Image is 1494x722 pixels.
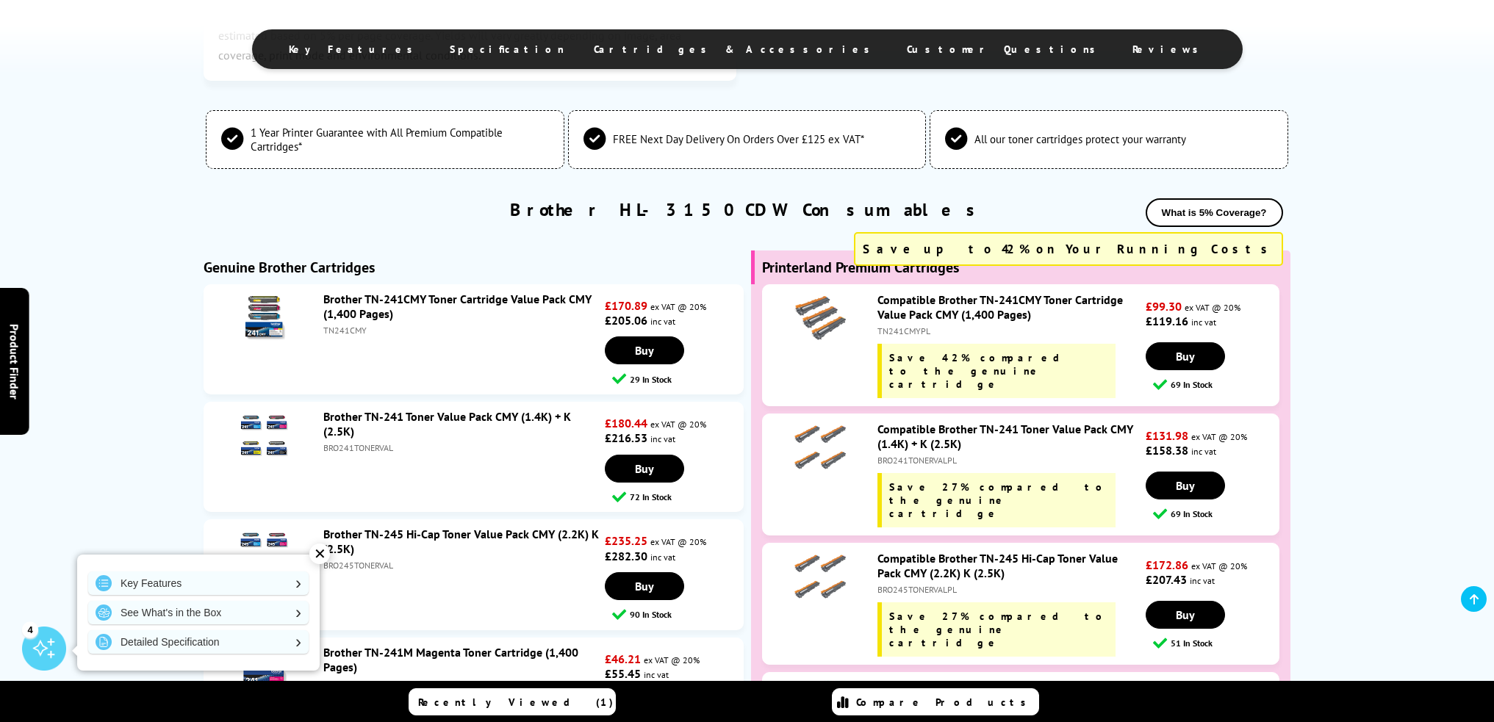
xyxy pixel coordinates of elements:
strong: £46.21 [605,651,641,666]
span: Compare Products [856,696,1034,709]
span: Buy [1176,607,1195,622]
div: 29 In Stock [612,372,744,386]
span: Save 27% compared to the genuine cartridge [889,610,1108,649]
a: Compatible Brother TN-241C Cyan Toner Cartridge (1,400 Pages) [877,680,1133,710]
span: ex VAT @ 20% [1185,302,1240,313]
span: ex VAT @ 20% [650,536,706,547]
div: 51 In Stock [1153,636,1279,650]
a: Detailed Specification [88,630,309,654]
span: inc vat [650,316,675,327]
span: Reviews [1132,43,1206,56]
span: Buy [1176,349,1195,364]
span: inc vat [1191,317,1216,328]
div: 72 In Stock [612,490,744,504]
a: Brother TN-245 Hi-Cap Toner Value Pack CMY (2.2K) K (2.5K) [323,527,599,556]
div: TN241CMYPL [877,325,1142,336]
span: Recently Viewed (1) [418,696,614,709]
img: Brother TN-241CMY Toner Cartridge Value Pack CMY (1,400 Pages) [238,292,290,343]
div: 90 In Stock [612,607,744,621]
span: ex VAT @ 20% [1191,560,1247,571]
span: FREE Next Day Delivery On Orders Over £125 ex VAT* [613,132,864,146]
img: Compatible Brother TN-245 Hi-Cap Toner Value Pack CMY (2.2K) K (2.5K) [794,551,846,602]
a: Compatible Brother TN-241 Toner Value Pack CMY (1.4K) + K (2.5K) [877,422,1133,451]
div: Save up to 42% on Your Running Costs [854,232,1283,266]
strong: £180.44 [605,416,647,430]
span: Save 27% compared to the genuine cartridge [889,480,1108,520]
strong: £119.16 [1146,314,1188,328]
button: What is 5% Coverage? [1146,198,1283,227]
strong: £282.30 [605,549,647,563]
span: Product Finder [7,323,22,399]
div: ✕ [309,544,330,564]
span: inc vat [1191,446,1216,457]
span: ex VAT @ 20% [650,301,706,312]
div: BRO241TONERVAL [323,442,601,453]
strong: £99.30 [1146,299,1182,314]
strong: £158.38 [1146,443,1188,458]
img: Compatible Brother TN-241CMY Toner Cartridge Value Pack CMY (1,400 Pages) [794,292,846,344]
b: Printerland Premium Cartridges [762,258,959,277]
a: Key Features [88,571,309,595]
strong: £172.86 [1146,557,1188,572]
a: Brother TN-241M Magenta Toner Cartridge (1,400 Pages) [323,645,578,674]
a: Compare Products [832,688,1039,715]
a: Brother TN-241CMY Toner Cartridge Value Pack CMY (1,400 Pages) [323,292,592,321]
div: BRO245TONERVALPL [877,584,1142,595]
span: Buy [635,343,654,358]
span: ex VAT @ 20% [650,419,706,430]
img: Compatible Brother TN-241 Toner Value Pack CMY (1.4K) + K (2.5K) [794,422,846,473]
b: Genuine Brother Cartridges [204,258,375,277]
strong: £235.25 [605,533,647,548]
a: Brother TN-241 Toner Value Pack CMY (1.4K) + K (2.5K) [323,409,571,438]
span: Cartridges & Accessories [594,43,877,56]
a: Recently Viewed (1) [409,688,616,715]
div: TN241CMY [323,325,601,336]
img: Brother TN-241 Toner Value Pack CMY (1.4K) + K (2.5K) [238,409,290,461]
span: All our toner cartridges protect your warranty [974,132,1186,146]
div: BRO245TONERVAL [323,560,601,571]
a: Compatible Brother TN-245 Hi-Cap Toner Value Pack CMY (2.2K) K (2.5K) [877,551,1118,580]
span: inc vat [1190,575,1215,586]
h2: Brother HL-3150CDW Consumables [510,198,984,221]
div: 69 In Stock [1153,378,1279,391]
div: 69 In Stock [1153,507,1279,521]
a: Compatible Brother TN-241CMY Toner Cartridge Value Pack CMY (1,400 Pages) [877,292,1123,322]
span: inc vat [650,552,675,563]
span: inc vat [644,669,669,680]
span: Customer Questions [907,43,1103,56]
strong: £131.98 [1146,428,1188,443]
span: inc vat [650,433,675,444]
strong: £205.06 [605,313,647,328]
span: Key Features [289,43,420,56]
span: ex VAT @ 20% [1191,431,1247,442]
div: BRO241TONERVALPL [877,455,1142,466]
strong: £55.45 [605,666,641,681]
span: 1 Year Printer Guarantee with All Premium Compatible Cartridges* [251,126,549,154]
a: See What's in the Box [88,601,309,624]
span: Buy [1176,478,1195,493]
strong: £216.53 [605,430,647,445]
div: 4 [22,621,38,638]
span: Buy [635,579,654,593]
img: Brother TN-245 Hi-Cap Toner Value Pack CMY (2.2K) K (2.5K) [238,527,290,578]
span: Buy [635,461,654,476]
span: Save 42% compared to the genuine cartridge [889,351,1074,391]
strong: £207.43 [1146,572,1187,587]
span: ex VAT @ 20% [644,654,700,665]
strong: £170.89 [605,298,647,313]
span: Specification [450,43,564,56]
div: TN241M [323,678,601,689]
